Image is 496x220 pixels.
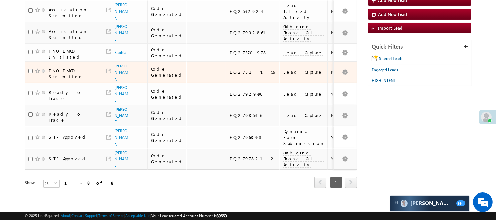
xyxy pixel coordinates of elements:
[114,85,128,103] a: [PERSON_NAME]
[114,2,128,20] a: [PERSON_NAME]
[372,78,396,83] span: HIGH INTENT
[230,91,277,97] div: EQ27929436
[125,213,150,218] a: Acceptable Use
[283,128,324,146] span: Dynamic Form Submission
[379,56,402,61] span: Starred Leads
[217,213,227,218] span: 39660
[331,69,355,75] div: NULL
[151,47,184,59] div: Code Generated
[49,68,98,80] div: FNO EMOD Submitted
[283,150,324,168] span: Outbound Phone Call Activity
[372,67,398,72] span: Engaged Leads
[151,131,184,143] div: Code Generated
[230,156,277,162] div: EQ27978212
[61,213,70,218] a: About
[283,2,311,20] span: Lead Talked Activity
[368,40,472,53] div: Quick Filters
[151,88,184,100] div: Code Generated
[314,177,326,188] a: prev
[331,30,355,36] div: NULL
[331,91,355,97] div: Yes_ALCP
[49,89,98,101] div: Ready To Trade
[283,91,323,97] span: Lead Capture
[114,107,128,124] a: [PERSON_NAME]
[230,69,277,75] div: EQ27814159
[114,24,128,42] a: [PERSON_NAME]
[283,50,323,56] span: Lead Capture
[230,8,277,14] div: EQ25472924
[151,27,184,39] div: Code Generated
[390,195,470,212] div: carter-dragCarter[PERSON_NAME]99+
[283,24,324,42] span: Outbound Phone Call Activity
[230,30,277,36] div: EQ27992861
[54,182,59,185] span: select
[345,177,357,188] a: next
[98,213,124,218] a: Terms of Service
[49,156,88,162] div: STP Approved
[49,28,98,40] div: Application Submitted
[64,179,115,187] div: 1 - 8 of 8
[330,177,342,188] span: 1
[151,66,184,78] div: Code Generated
[378,25,402,31] span: Import Lead
[378,11,407,17] span: Add New Lead
[151,213,227,218] span: Your Leadsquared Account Number is
[49,111,98,123] div: Ready To Trade
[25,213,227,219] span: © 2025 LeadSquared | | | | |
[151,5,184,17] div: Code Generated
[114,150,128,168] a: [PERSON_NAME]
[49,7,98,19] div: Application Submitted
[151,153,184,165] div: Code Generated
[331,156,355,162] div: Yes_ALCP
[283,112,323,118] span: Lead Capture
[114,64,128,81] a: [PERSON_NAME]
[151,110,184,121] div: Code Generated
[71,213,97,218] a: Contact Support
[283,69,323,75] span: Lead Capture
[230,112,277,118] div: EQ27985426
[49,134,88,140] div: STP Approved
[114,50,126,55] a: Babbla
[331,50,355,56] div: NULL
[230,134,277,140] div: EQ27968493
[49,48,98,60] div: FNO EMOD Initiated
[230,50,277,56] div: EQ27370978
[456,200,465,206] span: 99+
[331,112,355,118] div: NULL
[331,134,355,140] div: Yes_LP
[25,180,38,186] div: Show
[114,128,128,146] a: [PERSON_NAME]
[331,8,355,14] div: NULL
[44,180,54,187] span: 25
